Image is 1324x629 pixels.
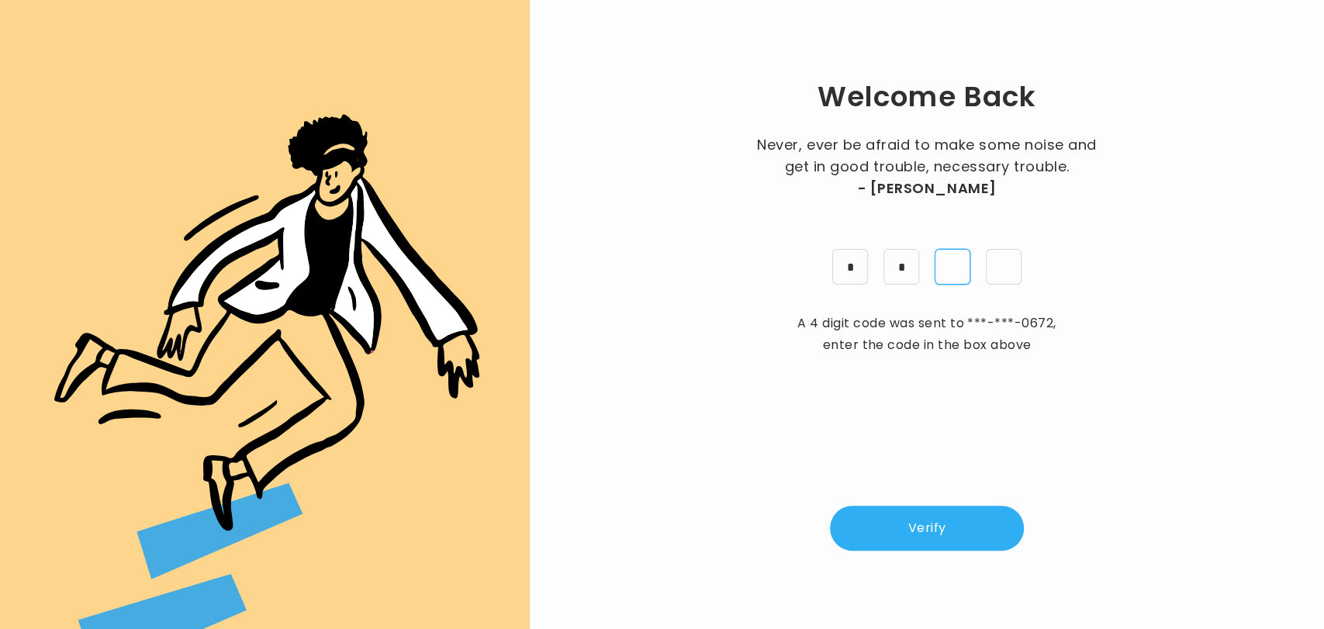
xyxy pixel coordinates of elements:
p: Never, ever be afraid to make some noise and get in good trouble, necessary trouble. [752,134,1101,199]
h1: Welcome Back [817,78,1036,116]
span: - [PERSON_NAME] [857,178,996,199]
button: Verify [830,506,1024,551]
input: pin [832,249,868,285]
input: pin [986,249,1022,285]
input: pin [883,249,919,285]
input: pin [935,249,970,285]
p: A 4 digit code was sent to , enter the code in the box above [791,313,1063,356]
